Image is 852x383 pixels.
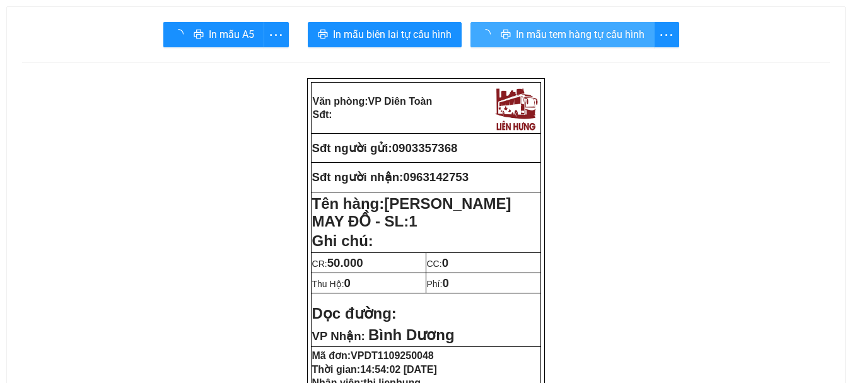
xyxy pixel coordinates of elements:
[427,259,449,269] span: CC:
[313,96,433,107] strong: Văn phòng:
[312,170,404,184] strong: Sđt người nhận:
[264,22,289,47] button: more
[368,326,455,343] span: Bình Dương
[163,22,264,47] button: printerIn mẫu A5
[351,350,434,361] span: VPDT1109250048
[209,27,254,42] span: In mẫu A5
[392,141,458,155] span: 0903357368
[655,27,679,43] span: more
[312,195,511,230] span: [PERSON_NAME] MAY ĐỒ - SL:
[264,27,288,43] span: more
[52,82,137,95] strong: Phiếu gửi hàng
[312,305,397,322] strong: Dọc đường:
[492,84,540,132] img: logo
[442,276,448,290] span: 0
[327,256,363,269] span: 50.000
[312,279,351,289] span: Thu Hộ:
[312,141,392,155] strong: Sđt người gửi:
[516,27,645,42] span: In mẫu tem hàng tự cấu hình
[312,195,511,230] strong: Tên hàng:
[4,6,104,20] strong: Nhà xe Liên Hưng
[312,329,365,343] span: VP Nhận:
[173,29,189,39] span: loading
[360,364,437,375] span: 14:54:02 [DATE]
[312,364,437,375] strong: Thời gian:
[333,27,452,42] span: In mẫu biên lai tự cấu hình
[318,29,328,41] span: printer
[4,22,130,77] strong: VP: 77 [GEOGRAPHIC_DATA][PERSON_NAME][GEOGRAPHIC_DATA]
[344,276,351,290] span: 0
[312,350,434,361] strong: Mã đơn:
[312,232,373,249] span: Ghi chú:
[501,29,511,41] span: printer
[442,256,448,269] span: 0
[312,259,363,269] span: CR:
[403,170,469,184] span: 0963142753
[481,29,496,39] span: loading
[368,96,433,107] span: VP Diên Toàn
[409,213,417,230] span: 1
[313,109,332,120] strong: Sđt:
[308,22,462,47] button: printerIn mẫu biên lai tự cấu hình
[194,29,204,41] span: printer
[136,16,185,68] img: logo
[654,22,679,47] button: more
[470,22,655,47] button: printerIn mẫu tem hàng tự cấu hình
[427,279,449,289] span: Phí:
